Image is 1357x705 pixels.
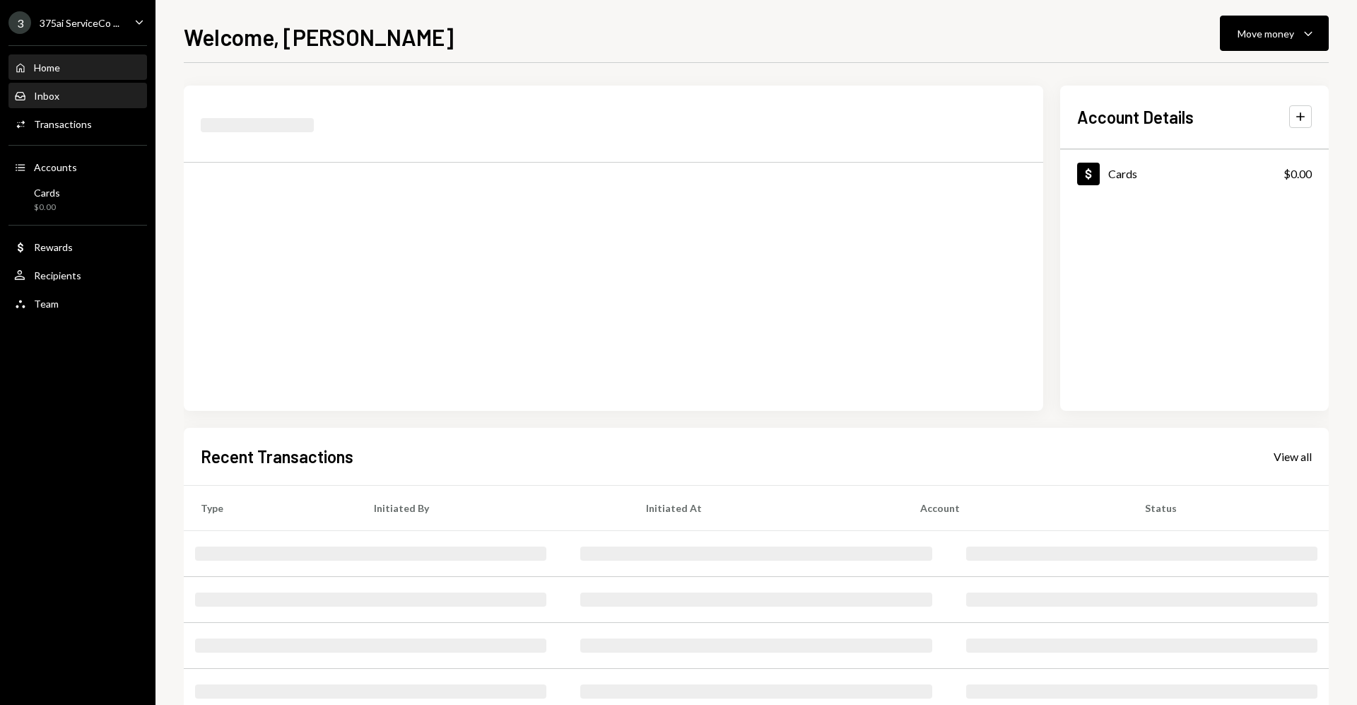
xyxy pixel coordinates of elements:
[8,111,147,136] a: Transactions
[1274,450,1312,464] div: View all
[8,262,147,288] a: Recipients
[8,54,147,80] a: Home
[1274,448,1312,464] a: View all
[1077,105,1194,129] h2: Account Details
[629,485,903,530] th: Initiated At
[1238,26,1294,41] div: Move money
[8,154,147,180] a: Accounts
[184,23,454,51] h1: Welcome, [PERSON_NAME]
[34,202,60,214] div: $0.00
[357,485,629,530] th: Initiated By
[34,269,81,281] div: Recipients
[8,291,147,316] a: Team
[34,118,92,130] div: Transactions
[8,234,147,260] a: Rewards
[184,485,357,530] th: Type
[1283,165,1312,182] div: $0.00
[1128,485,1329,530] th: Status
[201,445,353,468] h2: Recent Transactions
[40,17,119,29] div: 375ai ServiceCo ...
[1220,16,1329,51] button: Move money
[34,90,59,102] div: Inbox
[8,83,147,108] a: Inbox
[34,62,60,74] div: Home
[1108,167,1137,180] div: Cards
[8,11,31,34] div: 3
[1060,150,1329,197] a: Cards$0.00
[34,298,59,310] div: Team
[34,161,77,173] div: Accounts
[34,241,73,253] div: Rewards
[8,182,147,216] a: Cards$0.00
[903,485,1128,530] th: Account
[34,187,60,199] div: Cards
